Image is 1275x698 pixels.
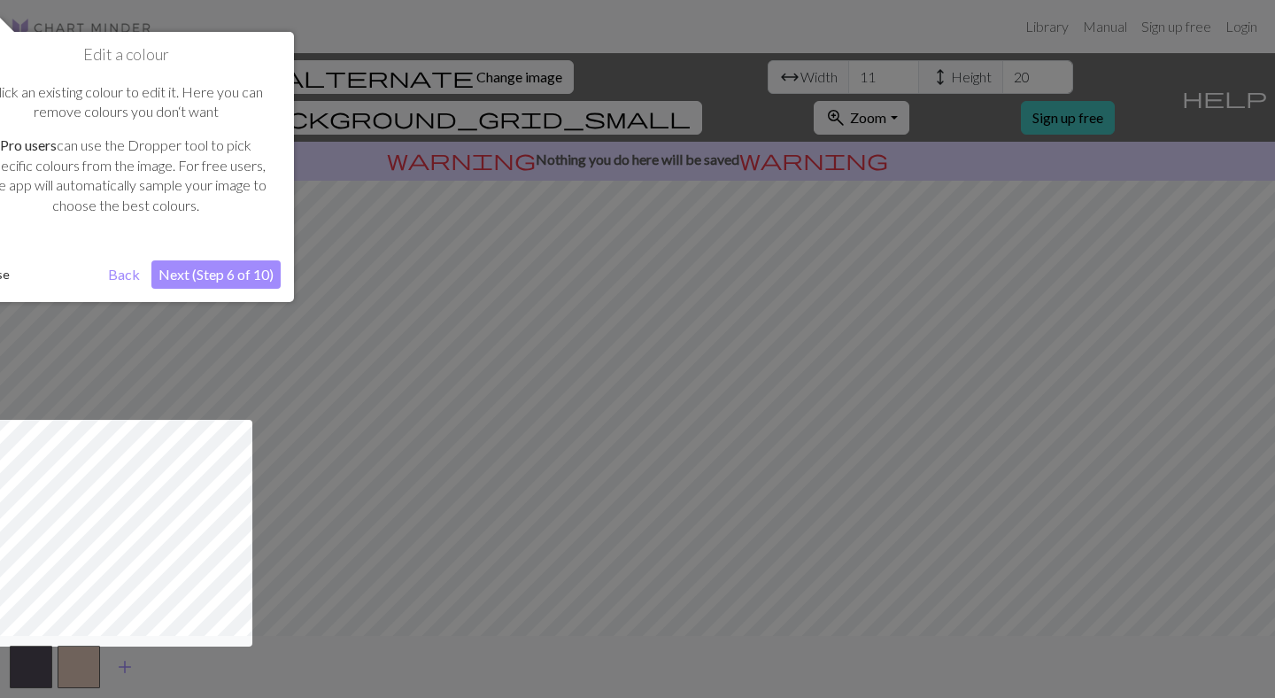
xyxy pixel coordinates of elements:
[151,260,281,289] button: Next (Step 6 of 10)
[101,260,147,289] button: Back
